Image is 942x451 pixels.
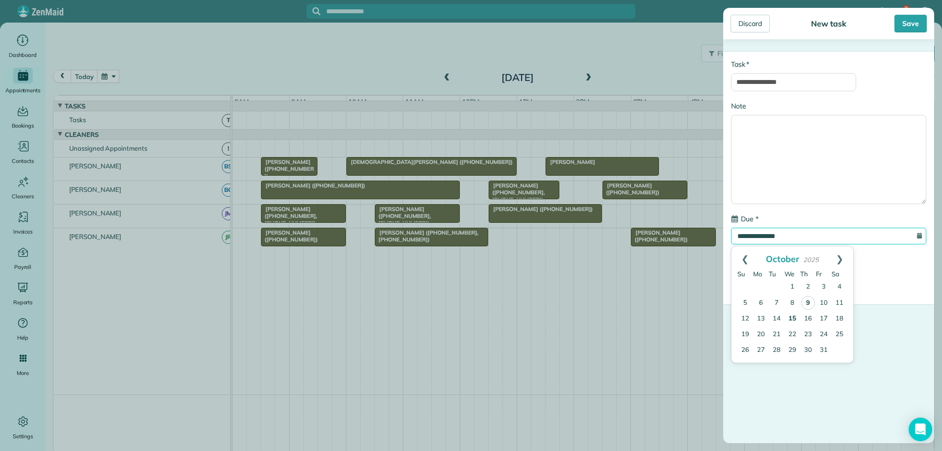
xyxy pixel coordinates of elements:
[769,311,785,327] a: 14
[737,311,753,327] a: 12
[800,279,816,295] a: 2
[769,343,785,358] a: 28
[769,295,785,311] a: 7
[894,15,927,32] div: Save
[816,279,832,295] a: 3
[832,327,847,343] a: 25
[832,279,847,295] a: 4
[801,296,815,310] a: 9
[753,311,769,327] a: 13
[785,327,800,343] a: 22
[816,311,832,327] a: 17
[737,295,753,311] a: 5
[826,246,853,271] a: Next
[785,270,794,278] span: Wednesday
[816,327,832,343] a: 24
[785,279,800,295] a: 1
[731,101,746,111] label: Note
[737,343,753,358] a: 26
[753,343,769,358] a: 27
[753,327,769,343] a: 20
[816,295,832,311] a: 10
[832,295,847,311] a: 11
[816,270,822,278] span: Friday
[766,253,799,264] span: October
[816,343,832,358] a: 31
[803,256,819,264] span: 2025
[785,295,800,311] a: 8
[769,327,785,343] a: 21
[800,327,816,343] a: 23
[753,295,769,311] a: 6
[800,270,808,278] span: Thursday
[785,343,800,358] a: 29
[832,311,847,327] a: 18
[769,270,776,278] span: Tuesday
[737,327,753,343] a: 19
[909,418,932,441] div: Open Intercom Messenger
[785,311,800,327] a: 15
[731,15,770,32] div: Discard
[737,270,745,278] span: Sunday
[800,311,816,327] a: 16
[732,246,759,271] a: Prev
[731,59,749,69] label: Task
[800,343,816,358] a: 30
[808,19,849,28] div: New task
[753,270,762,278] span: Monday
[832,270,839,278] span: Saturday
[731,214,759,224] label: Due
